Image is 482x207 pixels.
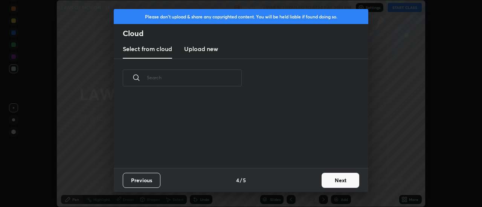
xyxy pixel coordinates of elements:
h4: / [240,176,242,184]
div: Please don't upload & share any copyrighted content. You will be held liable if found doing so. [114,9,368,24]
h3: Select from cloud [123,44,172,53]
h3: Upload new [184,44,218,53]
div: grid [114,95,359,168]
button: Previous [123,173,160,188]
h4: 5 [243,176,246,184]
input: Search [147,62,242,94]
button: Next [322,173,359,188]
h2: Cloud [123,29,368,38]
h4: 4 [236,176,239,184]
